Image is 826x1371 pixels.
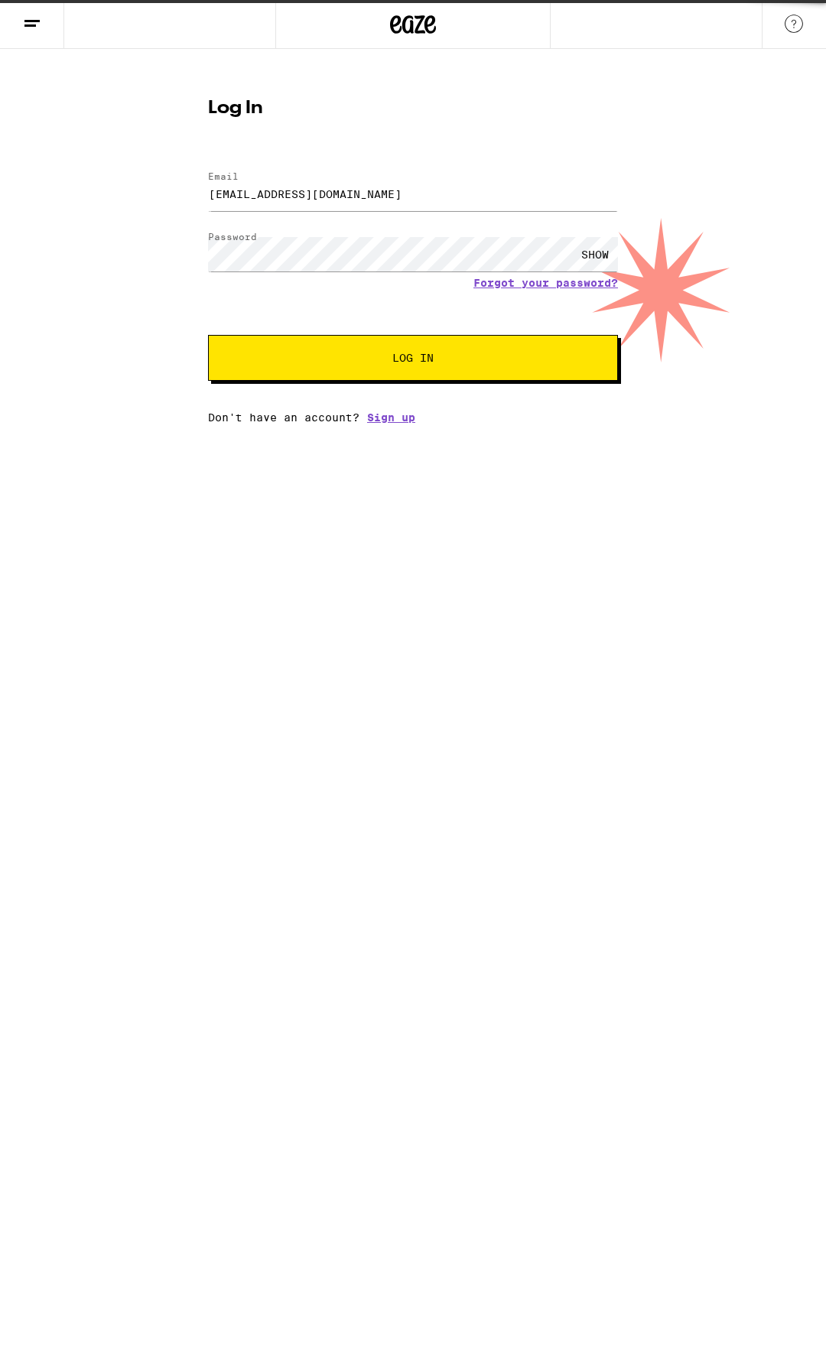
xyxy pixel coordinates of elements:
[208,335,618,381] button: Log In
[392,352,434,363] span: Log In
[208,411,618,424] div: Don't have an account?
[367,411,415,424] a: Sign up
[208,99,618,118] h1: Log In
[208,232,257,242] label: Password
[473,277,618,289] a: Forgot your password?
[208,171,239,181] label: Email
[572,237,618,271] div: SHOW
[9,11,110,23] span: Hi. Need any help?
[208,177,618,211] input: Email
